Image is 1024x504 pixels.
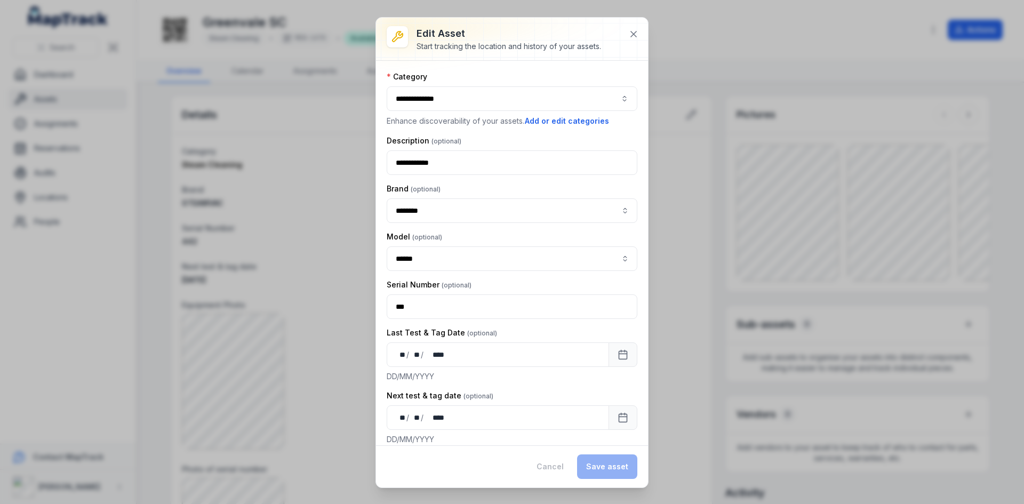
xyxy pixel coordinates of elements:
[406,349,410,360] div: /
[425,412,445,423] div: year,
[425,349,445,360] div: year,
[387,231,442,242] label: Model
[410,349,421,360] div: month,
[387,327,497,338] label: Last Test & Tag Date
[417,26,601,41] h3: Edit asset
[396,412,406,423] div: day,
[387,279,471,290] label: Serial Number
[609,405,637,430] button: Calendar
[387,135,461,146] label: Description
[406,412,410,423] div: /
[387,371,637,382] p: DD/MM/YYYY
[524,115,610,127] button: Add or edit categories
[387,434,637,445] p: DD/MM/YYYY
[609,342,637,367] button: Calendar
[387,198,637,223] input: asset-edit:cf[95398f92-8612-421e-aded-2a99c5a8da30]-label
[421,349,425,360] div: /
[396,349,406,360] div: day,
[410,412,421,423] div: month,
[417,41,601,52] div: Start tracking the location and history of your assets.
[387,183,441,194] label: Brand
[387,390,493,401] label: Next test & tag date
[387,115,637,127] p: Enhance discoverability of your assets.
[387,71,427,82] label: Category
[421,412,425,423] div: /
[387,246,637,271] input: asset-edit:cf[ae11ba15-1579-4ecc-996c-910ebae4e155]-label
